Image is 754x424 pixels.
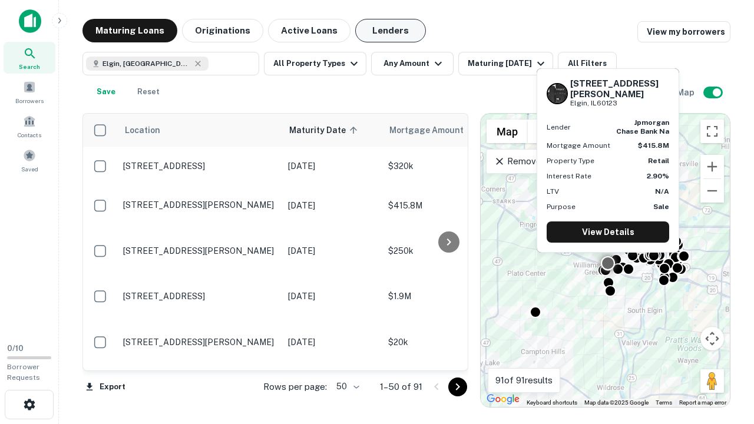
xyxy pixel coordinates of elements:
[484,392,522,407] img: Google
[700,120,724,143] button: Toggle fullscreen view
[648,157,669,165] strong: Retail
[695,330,754,386] iframe: Chat Widget
[21,164,38,174] span: Saved
[484,392,522,407] a: Open this area in Google Maps (opens a new window)
[481,114,730,407] div: 0 0
[388,199,506,212] p: $415.8M
[4,110,55,142] a: Contacts
[123,246,276,256] p: [STREET_ADDRESS][PERSON_NAME]
[700,179,724,203] button: Zoom out
[468,57,548,71] div: Maturing [DATE]
[282,114,382,147] th: Maturity Date
[655,187,669,196] strong: N/A
[637,21,730,42] a: View my borrowers
[4,42,55,74] a: Search
[289,123,361,137] span: Maturity Date
[388,244,506,257] p: $250k
[494,154,581,168] p: Remove Boundary
[264,52,366,75] button: All Property Types
[653,203,669,211] strong: Sale
[123,291,276,302] p: [STREET_ADDRESS]
[570,98,669,109] p: Elgin, IL60123
[288,199,376,212] p: [DATE]
[4,76,55,108] a: Borrowers
[382,114,512,147] th: Mortgage Amount
[7,363,40,382] span: Borrower Requests
[487,120,528,143] button: Show street map
[528,120,586,143] button: Show satellite imagery
[19,9,41,33] img: capitalize-icon.png
[288,244,376,257] p: [DATE]
[558,52,617,75] button: All Filters
[82,19,177,42] button: Maturing Loans
[389,123,479,137] span: Mortgage Amount
[495,373,553,387] p: 91 of 91 results
[547,122,571,132] p: Lender
[547,221,669,243] a: View Details
[332,378,361,395] div: 50
[87,80,125,104] button: Save your search to get updates of matches that match your search criteria.
[647,172,669,180] strong: 2.90%
[288,160,376,173] p: [DATE]
[547,186,559,197] p: LTV
[547,201,576,212] p: Purpose
[123,337,276,347] p: [STREET_ADDRESS][PERSON_NAME]
[123,200,276,210] p: [STREET_ADDRESS][PERSON_NAME]
[288,336,376,349] p: [DATE]
[19,62,40,71] span: Search
[388,160,506,173] p: $320k
[570,78,669,100] h6: [STREET_ADDRESS][PERSON_NAME]
[182,19,263,42] button: Originations
[388,290,506,303] p: $1.9M
[117,114,282,147] th: Location
[263,380,327,394] p: Rows per page:
[388,336,506,349] p: $20k
[527,399,577,407] button: Keyboard shortcuts
[448,377,467,396] button: Go to next page
[638,141,669,150] strong: $415.8M
[458,52,553,75] button: Maturing [DATE]
[7,344,24,353] span: 0 / 10
[124,123,160,137] span: Location
[18,130,41,140] span: Contacts
[656,399,672,406] a: Terms
[371,52,454,75] button: Any Amount
[268,19,350,42] button: Active Loans
[102,58,191,69] span: Elgin, [GEOGRAPHIC_DATA], [GEOGRAPHIC_DATA]
[679,399,726,406] a: Report a map error
[4,144,55,176] a: Saved
[288,290,376,303] p: [DATE]
[584,399,649,406] span: Map data ©2025 Google
[355,19,426,42] button: Lenders
[123,161,276,171] p: [STREET_ADDRESS]
[547,140,610,151] p: Mortgage Amount
[380,380,422,394] p: 1–50 of 91
[130,80,167,104] button: Reset
[547,171,591,181] p: Interest Rate
[700,327,724,350] button: Map camera controls
[547,155,594,166] p: Property Type
[700,155,724,178] button: Zoom in
[82,378,128,396] button: Export
[616,118,669,135] strong: jpmorgan chase bank na
[15,96,44,105] span: Borrowers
